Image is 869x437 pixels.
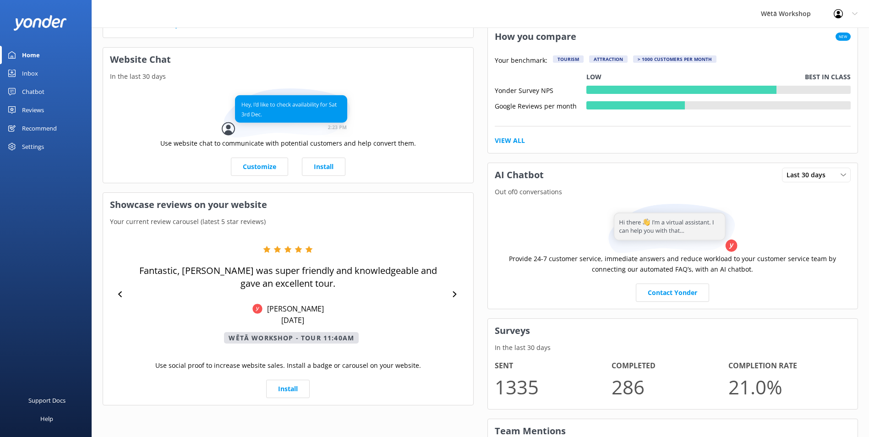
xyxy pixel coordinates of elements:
[22,64,38,82] div: Inbox
[224,332,359,344] p: Wētā Workshop - Tour 11:40am
[633,55,716,63] div: > 1000 customers per month
[787,170,831,180] span: Last 30 days
[22,137,44,156] div: Settings
[281,315,304,325] p: [DATE]
[262,304,324,314] p: [PERSON_NAME]
[553,55,584,63] div: Tourism
[488,163,551,187] h3: AI Chatbot
[103,193,473,217] h3: Showcase reviews on your website
[836,33,851,41] span: New
[231,158,288,176] a: Customize
[22,119,57,137] div: Recommend
[488,25,583,49] h3: How you compare
[128,264,448,290] p: Fantastic, [PERSON_NAME] was super friendly and knowledgeable and gave an excellent tour.
[266,380,310,398] a: Install
[728,371,845,402] p: 21.0 %
[589,55,628,63] div: Attraction
[495,86,586,94] div: Yonder Survey NPS
[22,82,44,101] div: Chatbot
[103,71,473,82] p: In the last 30 days
[805,72,851,82] p: Best in class
[612,371,728,402] p: 286
[160,138,416,148] p: Use website chat to communicate with potential customers and help convert them.
[14,15,66,30] img: yonder-white-logo.png
[586,72,601,82] p: Low
[728,360,845,372] h4: Completion Rate
[495,136,525,146] a: View All
[488,343,858,353] p: In the last 30 days
[636,284,709,302] a: Contact Yonder
[495,360,612,372] h4: Sent
[495,371,612,402] p: 1335
[495,55,547,66] p: Your benchmark:
[22,101,44,119] div: Reviews
[103,217,473,227] p: Your current review carousel (latest 5 star reviews)
[495,254,851,274] p: Provide 24-7 customer service, immediate answers and reduce workload to your customer service tea...
[252,304,262,314] img: Yonder
[612,360,728,372] h4: Completed
[103,48,473,71] h3: Website Chat
[155,361,421,371] p: Use social proof to increase website sales. Install a badge or carousel on your website.
[28,391,66,410] div: Support Docs
[488,319,858,343] h3: Surveys
[302,158,345,176] a: Install
[606,204,739,254] img: assistant...
[40,410,53,428] div: Help
[488,187,858,197] p: Out of 0 conversations
[222,88,355,138] img: conversation...
[495,101,586,109] div: Google Reviews per month
[22,46,40,64] div: Home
